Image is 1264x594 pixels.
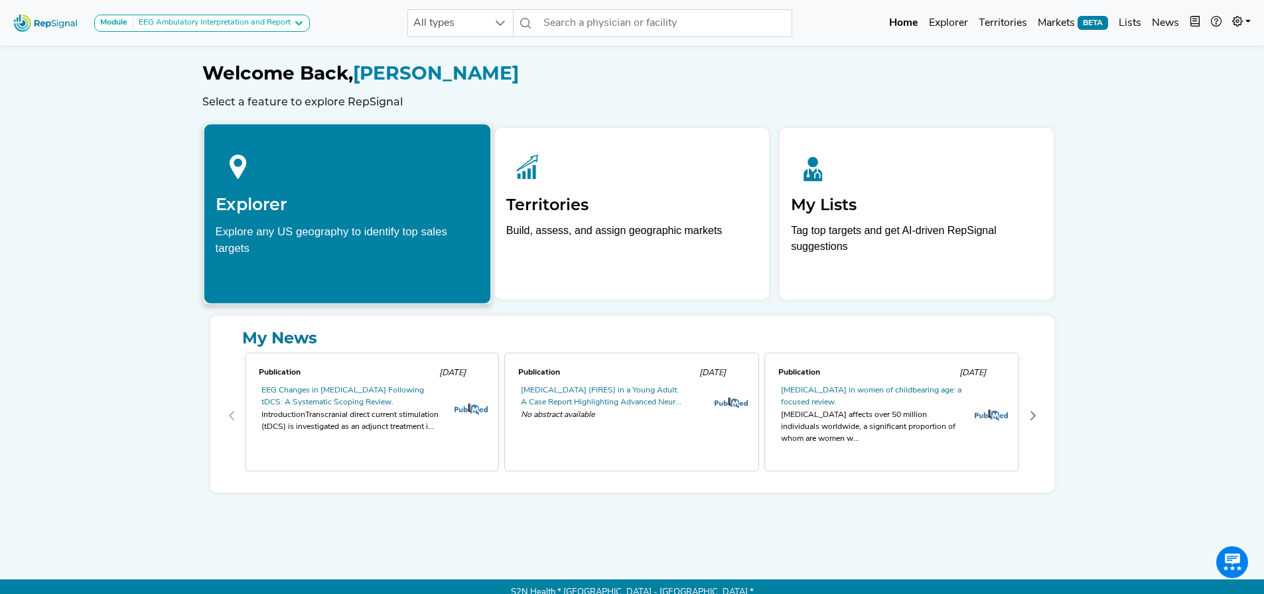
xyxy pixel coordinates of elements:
span: [DATE] [959,369,986,377]
a: Home [884,10,924,36]
a: EEG Changes in [MEDICAL_DATA] Following tDCS: A Systematic Scoping Review. [261,386,424,406]
span: [DATE] [439,369,466,377]
img: pubmed_logo.fab3c44c.png [975,409,1008,421]
p: Tag top targets and get AI-driven RepSignal suggestions [791,223,1042,262]
div: Explore any US geography to identify top sales targets [215,223,479,256]
input: Search a physician or facility [538,9,792,37]
a: My ListsTag top targets and get AI-driven RepSignal suggestions [780,128,1054,300]
img: pubmed_logo.fab3c44c.png [455,403,488,415]
button: Intel Book [1184,10,1206,36]
div: IntroductionTranscranial direct current stimulation (tDCS) is investigated as an adjunct treatmen... [261,409,443,434]
span: Welcome Back, [202,62,353,84]
div: 1 [502,350,762,482]
h1: [PERSON_NAME] [202,62,1062,85]
span: All types [408,10,488,36]
span: Publication [259,369,301,377]
h6: Select a feature to explore RepSignal [202,95,1062,108]
a: My News [221,326,1044,350]
img: pubmed_logo.fab3c44c.png [715,397,748,409]
button: Next Page [1022,405,1044,426]
span: No abstract available [521,409,703,421]
p: Build, assess, and assign geographic markets [506,223,758,262]
h2: Territories [506,196,758,215]
h2: Explorer [215,194,479,214]
a: [MEDICAL_DATA] (FIRES) in a Young Adult: A Case Report Highlighting Advanced Neur... [521,386,681,406]
span: BETA [1078,16,1108,29]
div: [MEDICAL_DATA] affects over 50 million individuals worldwide, a significant proportion of whom ar... [781,409,963,445]
a: Lists [1113,10,1147,36]
div: 0 [242,350,502,482]
a: Explorer [924,10,973,36]
a: ExplorerExplore any US geography to identify top sales targets [203,123,491,304]
a: [MEDICAL_DATA] in women of childbearing age: a focused review. [781,386,961,406]
a: TerritoriesBuild, assess, and assign geographic markets [495,128,769,300]
h2: My Lists [791,196,1042,215]
span: Publication [518,369,560,377]
span: [DATE] [699,369,726,377]
span: Publication [778,369,820,377]
div: 2 [762,350,1022,482]
div: EEG Ambulatory Interpretation and Report [133,18,291,29]
a: MarketsBETA [1032,10,1113,36]
a: News [1147,10,1184,36]
strong: Module [100,19,127,27]
button: ModuleEEG Ambulatory Interpretation and Report [94,15,310,32]
a: Territories [973,10,1032,36]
